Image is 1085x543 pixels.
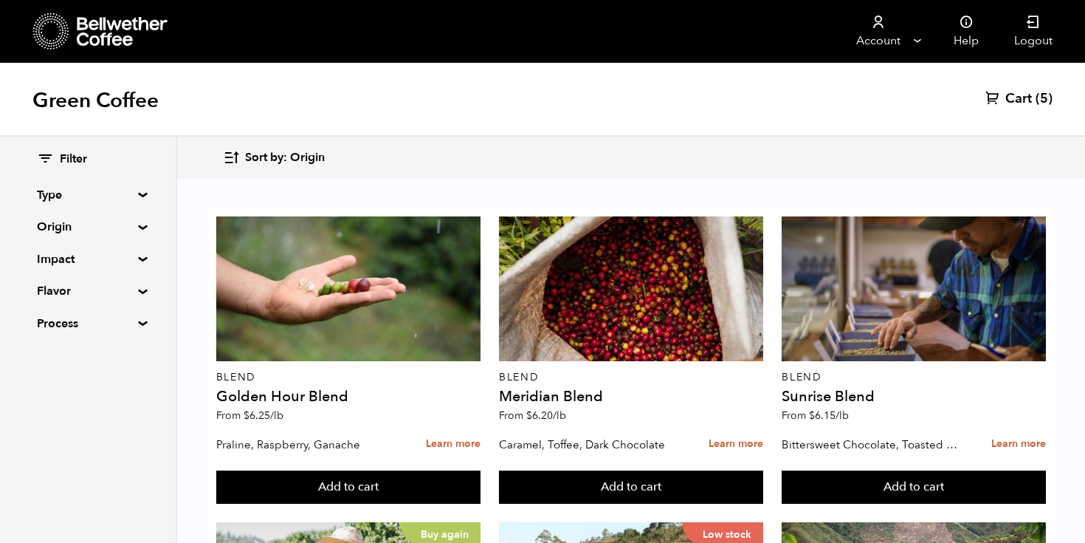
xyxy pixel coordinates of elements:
bdi: 6.15 [809,409,849,423]
a: Learn more [709,428,763,460]
p: Blend [216,372,480,383]
span: Sort by: Origin [245,150,325,166]
span: From [499,409,566,423]
span: $ [809,409,815,423]
span: /lb [553,409,566,423]
bdi: 6.25 [244,409,283,423]
summary: Impact [37,250,139,268]
span: Cart [1005,90,1032,108]
button: Add to cart [499,471,763,505]
summary: Origin [37,218,139,236]
span: /lb [270,409,283,423]
h1: Green Coffee [32,87,159,114]
summary: Process [37,315,139,332]
summary: Flavor [37,282,139,300]
span: $ [526,409,532,423]
a: Cart (5) [985,90,1053,108]
span: $ [244,409,249,423]
h4: Golden Hour Blend [216,389,480,404]
h4: Meridian Blend [499,389,763,404]
p: Caramel, Toffee, Dark Chocolate [499,434,679,456]
p: Blend [499,372,763,383]
button: Add to cart [782,471,1046,505]
p: Bittersweet Chocolate, Toasted Marshmallow, Candied Orange, Praline [782,434,962,456]
a: Learn more [426,428,480,460]
span: Filter [60,151,87,168]
span: From [782,409,849,423]
span: /lb [836,409,849,423]
summary: Type [37,186,139,204]
button: Add to cart [216,471,480,505]
p: Praline, Raspberry, Ganache [216,434,396,456]
p: Blend [782,372,1046,383]
bdi: 6.20 [526,409,566,423]
span: From [216,409,283,423]
button: Sort by: Origin [223,140,325,175]
a: Learn more [991,428,1046,460]
span: (5) [1036,90,1053,108]
h4: Sunrise Blend [782,389,1046,404]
